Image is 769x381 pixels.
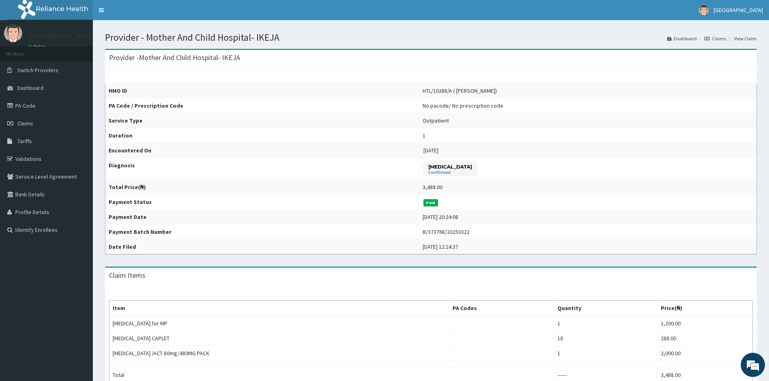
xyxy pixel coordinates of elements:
[105,180,419,195] th: Total Price(₦)
[109,54,240,61] h3: Provider - Mother And Child Hospital- IKEJA
[658,301,753,316] th: Price(₦)
[109,316,449,331] td: [MEDICAL_DATA] for MP
[423,183,442,191] div: 3,488.00
[105,195,419,210] th: Payment Status
[28,33,95,40] p: [GEOGRAPHIC_DATA]
[423,131,425,139] div: 1
[554,301,657,316] th: Quantity
[428,163,472,170] p: [MEDICAL_DATA]
[734,35,757,42] a: View Claim
[423,87,497,95] div: HTL/10288/A ( [PERSON_NAME])
[109,272,145,279] h3: Claim Items
[17,120,33,127] span: Claims
[423,228,469,236] div: B/373768/20250322
[714,6,763,14] span: [GEOGRAPHIC_DATA]
[105,113,419,128] th: Service Type
[658,331,753,346] td: 288.00
[28,44,48,50] a: Online
[423,213,458,221] div: [DATE] 20:24:08
[17,137,32,145] span: Tariffs
[423,243,458,251] div: [DATE] 12:24:37
[105,143,419,158] th: Encountered On
[109,331,449,346] td: [MEDICAL_DATA] CAPLET
[109,346,449,361] td: [MEDICAL_DATA] /ACT 80mg/480MG PACK
[423,147,438,154] span: [DATE]
[554,331,657,346] td: 18
[105,128,419,143] th: Duration
[667,35,697,42] a: Dashboard
[109,301,449,316] th: Item
[658,346,753,361] td: 2,000.00
[4,24,22,42] img: User Image
[554,316,657,331] td: 1
[423,117,449,125] div: Outpatient
[428,171,472,175] small: Confirmed
[17,67,59,74] span: Switch Providers
[704,35,726,42] a: Claims
[105,98,419,113] th: PA Code / Prescription Code
[449,301,554,316] th: PA Codes
[423,199,438,206] span: Paid
[699,5,709,15] img: User Image
[105,32,757,43] h1: Provider - Mother And Child Hospital- IKEJA
[105,210,419,225] th: Payment Date
[105,225,419,239] th: Payment Batch Number
[105,83,419,98] th: HMO ID
[658,316,753,331] td: 1,200.00
[105,158,419,180] th: Diagnosis
[423,102,503,110] div: No pacode / No prescription code
[554,346,657,361] td: 1
[105,239,419,254] th: Date Filed
[17,84,44,92] span: Dashboard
